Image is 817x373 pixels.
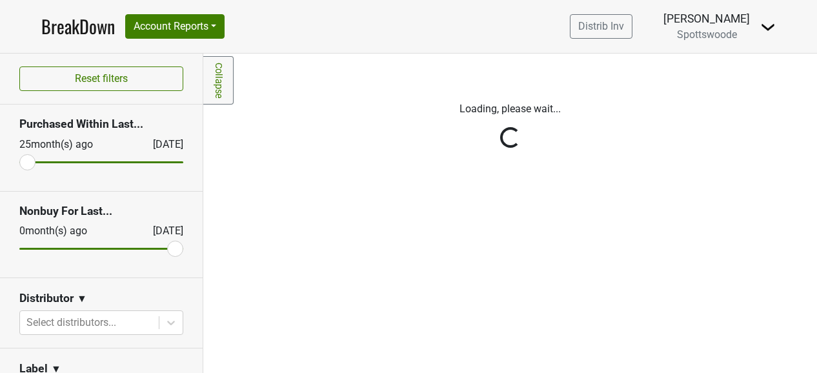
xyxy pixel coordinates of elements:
span: Spottswoode [677,28,737,41]
img: Dropdown Menu [760,19,776,35]
button: Account Reports [125,14,225,39]
a: Collapse [203,56,234,105]
a: BreakDown [41,13,115,40]
p: Loading, please wait... [213,101,807,117]
div: [PERSON_NAME] [663,10,750,27]
a: Distrib Inv [570,14,632,39]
